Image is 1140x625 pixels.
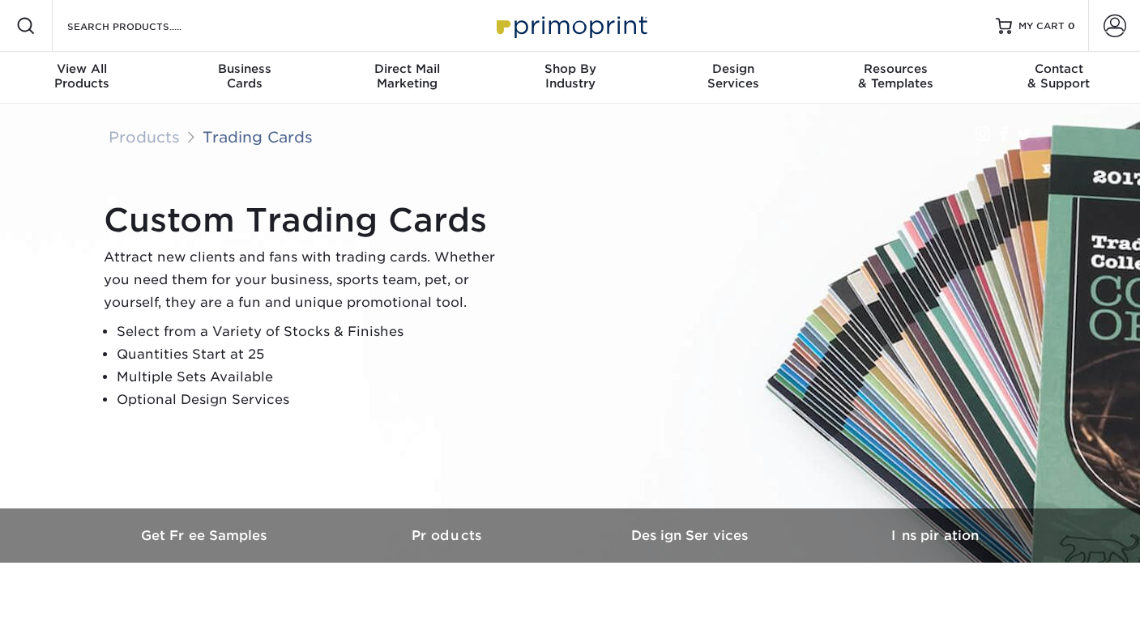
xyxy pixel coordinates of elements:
[489,62,651,91] div: Industry
[651,52,814,104] a: DesignServices
[104,246,509,314] p: Attract new clients and fans with trading cards. Whether you need them for your business, sports ...
[570,508,813,563] a: Design Services
[977,52,1140,104] a: Contact& Support
[814,62,977,76] span: Resources
[651,62,814,91] div: Services
[326,52,489,104] a: Direct MailMarketing
[327,528,570,543] h3: Products
[117,389,509,411] li: Optional Design Services
[326,62,489,91] div: Marketing
[163,62,326,76] span: Business
[1068,20,1075,32] span: 0
[977,62,1140,76] span: Contact
[814,52,977,104] a: Resources& Templates
[203,128,313,146] a: Trading Cards
[326,62,489,76] span: Direct Mail
[84,528,327,543] h3: Get Free Samples
[104,201,509,240] h1: Custom Trading Cards
[117,343,509,366] li: Quantities Start at 25
[813,528,1057,543] h3: Inspiration
[117,321,509,343] li: Select from a Variety of Stocks & Finishes
[977,62,1140,91] div: & Support
[489,62,651,76] span: Shop By
[66,16,224,36] input: SEARCH PRODUCTS.....
[570,528,813,543] h3: Design Services
[814,62,977,91] div: & Templates
[84,508,327,563] a: Get Free Samples
[813,508,1057,563] a: Inspiration
[117,366,509,389] li: Multiple Sets Available
[651,62,814,76] span: Design
[489,52,651,104] a: Shop ByIndustry
[327,508,570,563] a: Products
[163,62,326,91] div: Cards
[489,8,651,43] img: Primoprint
[109,128,180,146] a: Products
[1018,19,1065,33] span: MY CART
[163,52,326,104] a: BusinessCards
